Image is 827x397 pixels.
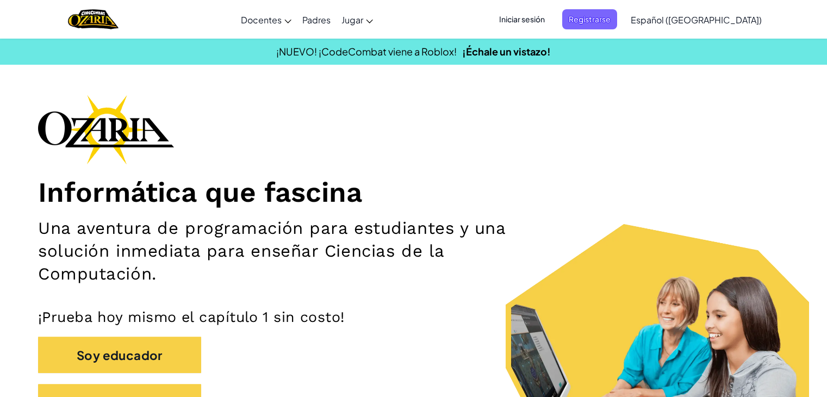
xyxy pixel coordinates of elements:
a: Padres [297,5,336,34]
font: ¡NUEVO! ¡CodeCombat viene a Roblox! [276,45,457,58]
font: Español ([GEOGRAPHIC_DATA]) [631,14,762,26]
font: Soy educador [77,348,163,363]
font: Iniciar sesión [499,14,545,24]
a: Español ([GEOGRAPHIC_DATA]) [625,5,767,34]
a: Jugar [336,5,378,34]
a: Docentes [235,5,297,34]
button: Soy educador [38,337,201,373]
font: Informática que fascina [38,176,362,208]
a: Logotipo de Ozaria de CodeCombat [68,8,119,30]
img: Hogar [68,8,119,30]
img: Logotipo de la marca Ozaria [38,95,174,164]
font: ¡Prueba hoy mismo el capítulo 1 sin costo! [38,308,345,325]
a: ¡Échale un vistazo! [462,45,551,58]
font: Padres [302,14,331,26]
font: Registrarse [569,14,611,24]
button: Registrarse [562,9,617,29]
font: Jugar [341,14,363,26]
button: Iniciar sesión [493,9,551,29]
font: Docentes [241,14,282,26]
font: Una aventura de programación para estudiantes y una solución inmediata para enseñar Ciencias de l... [38,218,506,284]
